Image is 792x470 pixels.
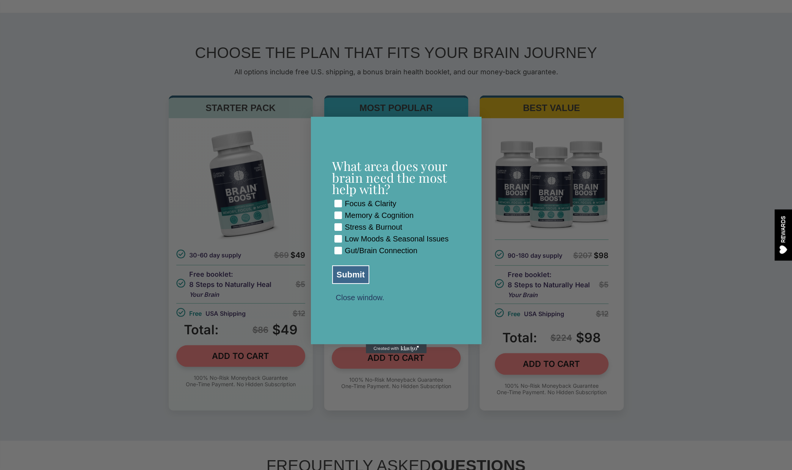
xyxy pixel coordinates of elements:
[345,211,414,220] div: Memory & Cognition
[345,199,397,208] div: Focus & Clarity
[332,265,370,284] button: Submit
[332,294,388,301] button: Close window.
[345,246,417,255] div: Gut/Brain Connection
[345,235,449,243] div: Low Moods & Seasonal Issues
[366,344,427,353] a: Created with Klaviyo - opens in a new tab
[332,157,447,197] span: What area does your brain need the most help with?
[465,120,478,133] button: Close dialog
[345,223,402,232] div: Stress & Burnout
